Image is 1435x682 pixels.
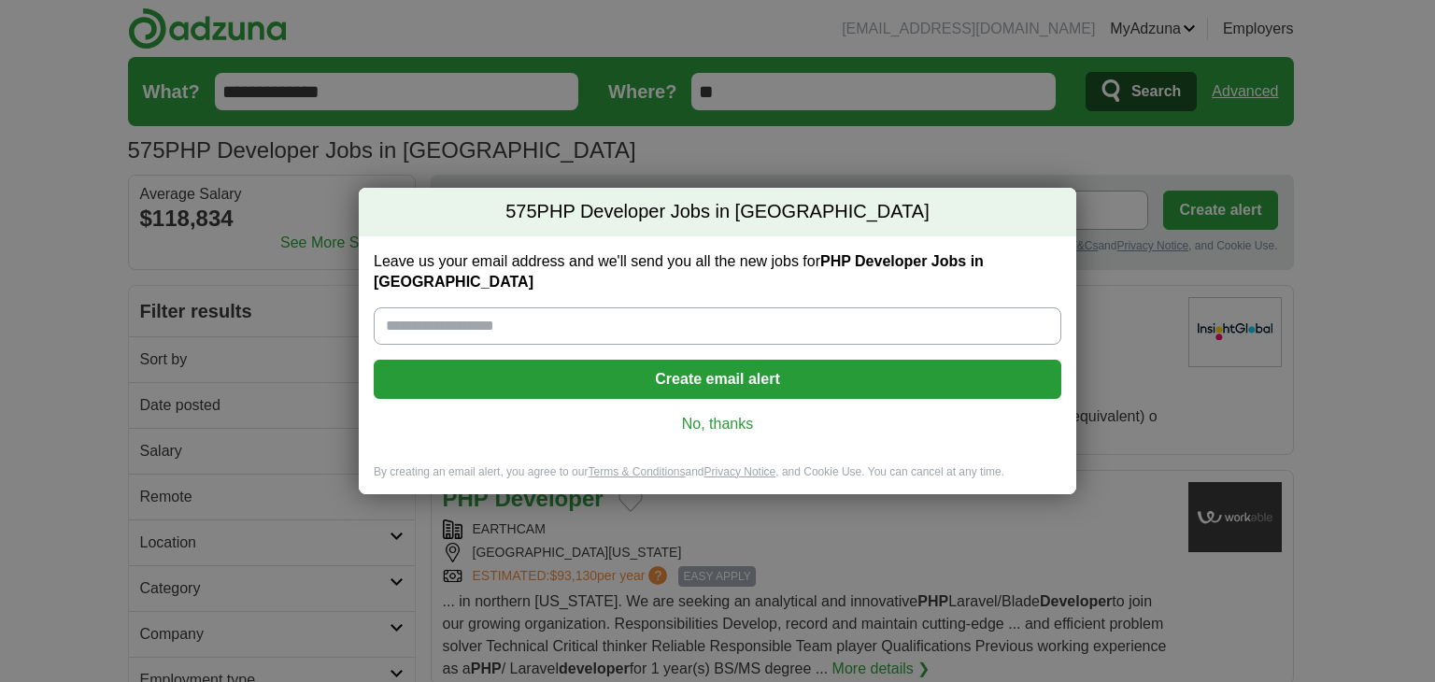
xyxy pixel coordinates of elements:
h2: PHP Developer Jobs in [GEOGRAPHIC_DATA] [359,188,1076,236]
div: By creating an email alert, you agree to our and , and Cookie Use. You can cancel at any time. [359,464,1076,495]
label: Leave us your email address and we'll send you all the new jobs for [374,251,1061,292]
span: 575 [505,199,536,225]
strong: PHP Developer Jobs in [GEOGRAPHIC_DATA] [374,253,984,290]
a: Privacy Notice [704,465,776,478]
a: Terms & Conditions [588,465,685,478]
button: Create email alert [374,360,1061,399]
a: No, thanks [389,414,1046,434]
